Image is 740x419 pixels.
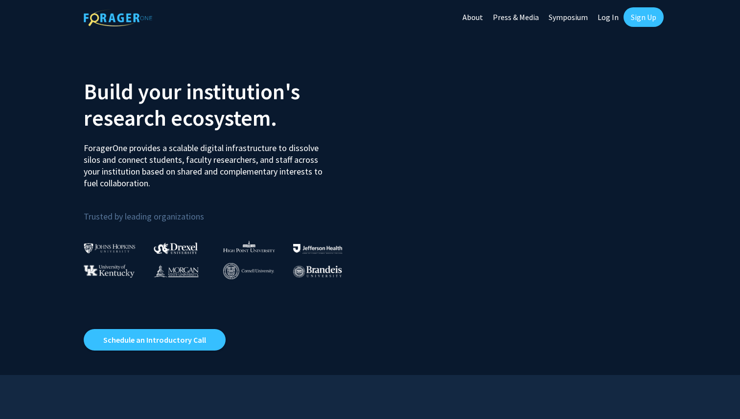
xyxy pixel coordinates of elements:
p: Trusted by leading organizations [84,197,363,224]
img: High Point University [223,241,275,252]
a: Opens in a new tab [84,329,226,351]
img: Drexel University [154,243,198,254]
a: Sign Up [624,7,664,27]
p: ForagerOne provides a scalable digital infrastructure to dissolve silos and connect students, fac... [84,135,329,189]
img: Johns Hopkins University [84,243,136,253]
h2: Build your institution's research ecosystem. [84,78,363,131]
img: Morgan State University [154,265,199,277]
img: Brandeis University [293,265,342,278]
img: Cornell University [223,263,274,279]
img: University of Kentucky [84,265,135,278]
img: ForagerOne Logo [84,9,152,26]
img: Thomas Jefferson University [293,244,342,253]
